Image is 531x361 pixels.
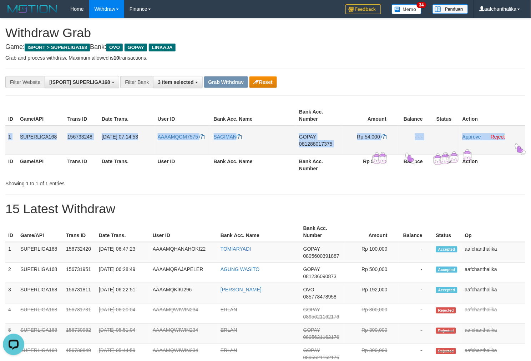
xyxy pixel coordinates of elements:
[460,105,526,126] th: Action
[155,105,211,126] th: User ID
[398,222,433,242] th: Balance
[436,307,456,314] span: Rejected
[433,222,462,242] th: Status
[63,242,96,263] td: 156732420
[5,242,17,263] td: 1
[398,304,433,324] td: -
[303,307,320,313] span: GOPAY
[96,283,150,304] td: [DATE] 06:22:51
[462,283,526,304] td: aafchanthalika
[434,105,460,126] th: Status
[221,307,237,313] a: ERLAN
[303,294,337,300] span: Copy 085778478958 to clipboard
[150,324,218,344] td: AAAAMQWIWIN234
[433,4,468,14] img: panduan.png
[5,26,526,40] h1: Withdraw Grab
[398,242,433,263] td: -
[106,44,123,51] span: OVO
[342,105,397,126] th: Amount
[303,287,314,292] span: OVO
[45,76,119,88] button: [ISPORT] SUPERLIGA168
[434,155,460,175] th: Status
[303,355,339,361] span: Copy 0895621162176 to clipboard
[102,134,138,140] span: [DATE] 07:14:53
[345,283,398,304] td: Rp 192,000
[296,155,342,175] th: Bank Acc. Number
[99,105,155,126] th: Date Trans.
[357,134,380,140] span: Rp 54.000
[63,324,96,344] td: 156730982
[436,348,456,354] span: Rejected
[17,222,63,242] th: Game/API
[204,76,248,88] button: Grab Withdraw
[303,327,320,333] span: GOPAY
[150,283,218,304] td: AAAAMQKIKI296
[5,324,17,344] td: 5
[342,155,397,175] th: Rp 54.000
[303,246,320,252] span: GOPAY
[221,287,262,292] a: [PERSON_NAME]
[5,155,17,175] th: ID
[17,263,63,283] td: SUPERLIGA168
[397,126,434,155] td: - - -
[381,134,386,140] a: Copy 54000 to clipboard
[5,126,17,155] td: 1
[63,304,96,324] td: 156731731
[96,222,150,242] th: Date Trans.
[462,304,526,324] td: aafchanthalika
[436,287,457,293] span: Accepted
[462,263,526,283] td: aafchanthalika
[221,327,237,333] a: ERLAN
[296,105,342,126] th: Bank Acc. Number
[149,44,176,51] span: LINKAJA
[120,76,153,88] div: Filter Bank
[99,155,155,175] th: Date Trans.
[221,246,251,252] a: TOMIARYADI
[345,242,398,263] td: Rp 100,000
[5,177,216,187] div: Showing 1 to 1 of 1 entries
[5,54,526,61] p: Grab and process withdraw. Maximum allowed is transactions.
[345,222,398,242] th: Amount
[5,263,17,283] td: 2
[17,155,65,175] th: Game/API
[462,242,526,263] td: aafchanthalika
[300,222,345,242] th: Bank Acc. Number
[345,4,381,14] img: Feedback.jpg
[49,79,110,85] span: [ISPORT] SUPERLIGA168
[153,76,202,88] button: 3 item selected
[303,314,339,320] span: Copy 0895621162176 to clipboard
[96,242,150,263] td: [DATE] 06:47:23
[436,267,457,273] span: Accepted
[65,105,99,126] th: Trans ID
[5,304,17,324] td: 4
[462,134,481,140] a: Approve
[5,4,60,14] img: MOTION_logo.png
[345,263,398,283] td: Rp 500,000
[398,283,433,304] td: -
[436,328,456,334] span: Rejected
[63,263,96,283] td: 156731951
[211,155,297,175] th: Bank Acc. Name
[303,335,339,340] span: Copy 0895621162176 to clipboard
[17,105,65,126] th: Game/API
[436,246,457,252] span: Accepted
[491,134,505,140] a: Reject
[125,44,147,51] span: GOPAY
[17,242,63,263] td: SUPERLIGA168
[17,324,63,344] td: SUPERLIGA168
[299,141,332,147] span: Copy 081288017375 to clipboard
[150,263,218,283] td: AAAAMQRAJAPELER
[5,44,526,51] h4: Game: Bank:
[3,3,24,24] button: Open LiveChat chat widget
[462,222,526,242] th: Op
[65,155,99,175] th: Trans ID
[67,134,92,140] span: 156733248
[303,348,320,354] span: GOPAY
[5,76,45,88] div: Filter Website
[5,222,17,242] th: ID
[303,266,320,272] span: GOPAY
[299,134,316,140] span: GOPAY
[150,304,218,324] td: AAAAMQWIWIN234
[17,283,63,304] td: SUPERLIGA168
[397,155,434,175] th: Balance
